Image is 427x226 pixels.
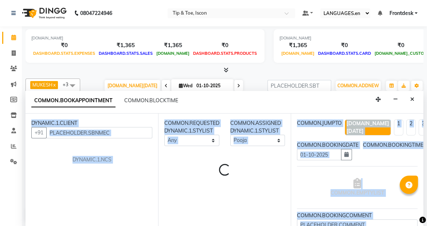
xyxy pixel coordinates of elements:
[267,80,331,91] input: PLACEHOLDER.SBT
[297,149,341,160] input: yyyy-mm-dd
[164,119,219,135] div: COMMON.REQUESTED DYNAMIC.1.STYLIST
[194,80,231,91] input: 2025-10-01
[154,51,191,56] span: [DOMAIN_NAME]
[337,83,379,88] span: COMMON.ADDNEW
[279,51,316,56] span: [DOMAIN_NAME]
[97,41,154,50] div: ₹1,365
[316,41,373,50] div: ₹0
[49,156,135,164] div: DYNAMIC.1.NCS
[389,9,413,17] span: Frontdesk
[31,51,97,56] span: DASHBOARD.STATS.EXPENSES
[31,127,47,138] button: +91
[31,94,115,107] span: COMMON.BOOKAPPOINTMENT
[330,178,384,197] span: COMMON.EMPTYLIST
[406,119,416,135] li: 2
[230,119,285,135] div: COMMON.ASSIGNED DYNAMIC.1.STYLIST
[105,80,160,91] span: [DOMAIN_NAME][DATE]
[336,81,381,91] button: COMMON.ADDNEW
[363,141,418,149] div: COMMON.BOOKINGTIME
[191,51,259,56] span: DASHBOARD.STATS.PRODUCTS
[19,3,68,23] img: logo
[297,212,418,219] div: COMMON.BOOKINGCOMMENT
[124,97,178,104] span: COMMON.BLOCKTIME
[154,41,191,50] div: ₹1,365
[346,120,389,135] div: [DOMAIN_NAME][DATE]
[177,83,194,88] span: Wed
[297,141,352,149] div: COMMON.BOOKINGDATE
[31,119,152,127] div: DYNAMIC.1.CLIENT
[32,82,52,88] span: MUKESH
[297,119,342,127] div: COMMON.JUMPTO
[316,51,373,56] span: DASHBOARD.STATS.CARD
[31,41,97,50] div: ₹0
[97,51,154,56] span: DASHBOARD.STATS.SALES
[52,82,56,88] a: x
[191,41,259,50] div: ₹0
[279,41,316,50] div: ₹1,365
[46,127,152,138] input: PLACEHOLDER.SBNMEC
[407,94,418,105] button: Close
[31,35,259,41] div: [DOMAIN_NAME]
[394,119,403,135] li: 1
[80,3,112,23] b: 08047224946
[63,81,74,87] span: +3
